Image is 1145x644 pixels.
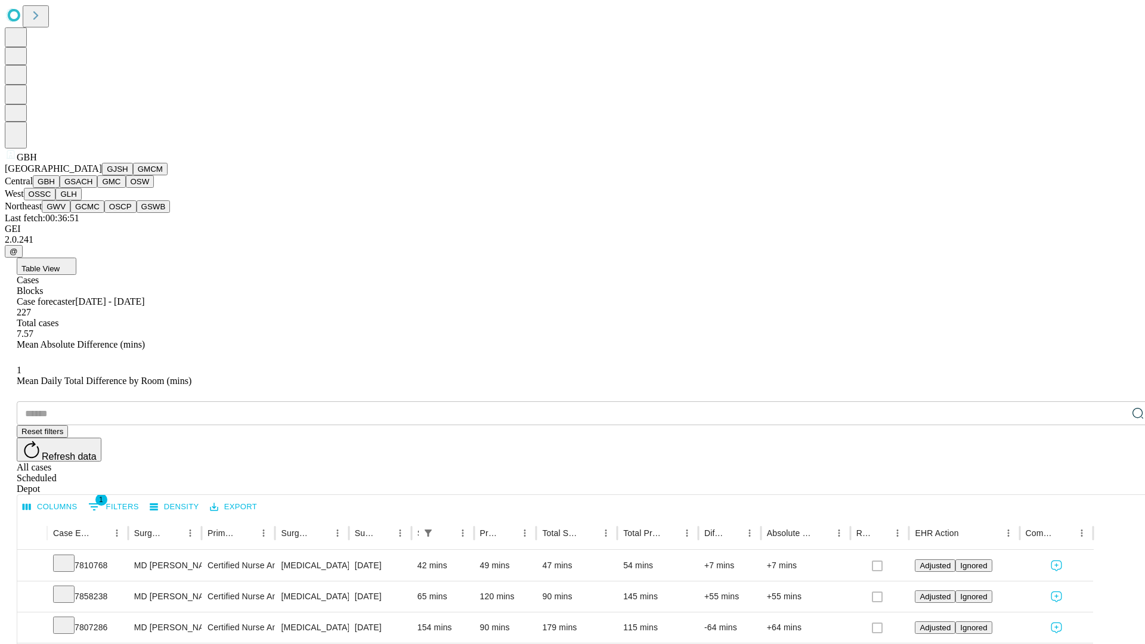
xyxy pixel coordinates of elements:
[17,329,33,339] span: 7.57
[134,550,196,581] div: MD [PERSON_NAME]
[542,581,611,612] div: 90 mins
[960,592,987,601] span: Ignored
[255,525,272,541] button: Menu
[955,559,992,572] button: Ignored
[208,612,269,643] div: Certified Nurse Anesthetist
[97,175,125,188] button: GMC
[17,296,75,306] span: Case forecaster
[10,247,18,256] span: @
[104,200,137,213] button: OSCP
[960,525,977,541] button: Sort
[598,525,614,541] button: Menu
[17,318,58,328] span: Total cases
[355,528,374,538] div: Surgery Date
[767,550,844,581] div: +7 mins
[42,451,97,462] span: Refresh data
[623,528,661,538] div: Total Predicted Duration
[662,525,679,541] button: Sort
[92,525,109,541] button: Sort
[208,581,269,612] div: Certified Nurse Anesthetist
[1000,525,1017,541] button: Menu
[75,296,144,306] span: [DATE] - [DATE]
[17,438,101,462] button: Refresh data
[21,264,60,273] span: Table View
[70,200,104,213] button: GCMC
[23,587,41,608] button: Expand
[392,525,409,541] button: Menu
[20,498,81,516] button: Select columns
[109,525,125,541] button: Menu
[23,556,41,577] button: Expand
[24,188,56,200] button: OSSC
[165,525,182,541] button: Sort
[623,581,692,612] div: 145 mins
[581,525,598,541] button: Sort
[281,550,342,581] div: [MEDICAL_DATA] CA SCRN NOT HI RSK
[1073,525,1090,541] button: Menu
[725,525,741,541] button: Sort
[960,623,987,632] span: Ignored
[182,525,199,541] button: Menu
[95,494,107,506] span: 1
[889,525,906,541] button: Menu
[375,525,392,541] button: Sort
[355,612,406,643] div: [DATE]
[417,550,468,581] div: 42 mins
[17,339,145,349] span: Mean Absolute Difference (mins)
[767,528,813,538] div: Absolute Difference
[85,497,142,516] button: Show filters
[17,425,68,438] button: Reset filters
[623,550,692,581] div: 54 mins
[516,525,533,541] button: Menu
[281,581,342,612] div: [MEDICAL_DATA] PARTIAL
[831,525,847,541] button: Menu
[480,550,531,581] div: 49 mins
[134,528,164,538] div: Surgeon Name
[704,550,755,581] div: +7 mins
[1057,525,1073,541] button: Sort
[5,176,33,186] span: Central
[920,623,951,632] span: Adjusted
[542,550,611,581] div: 47 mins
[281,612,342,643] div: [MEDICAL_DATA] PARTIAL
[21,427,63,436] span: Reset filters
[17,258,76,275] button: Table View
[17,365,21,375] span: 1
[915,621,955,634] button: Adjusted
[17,307,31,317] span: 227
[767,581,844,612] div: +55 mins
[137,200,171,213] button: GSWB
[542,528,580,538] div: Total Scheduled Duration
[355,550,406,581] div: [DATE]
[704,528,723,538] div: Difference
[17,152,37,162] span: GBH
[23,618,41,639] button: Expand
[5,234,1140,245] div: 2.0.241
[281,528,311,538] div: Surgery Name
[53,528,91,538] div: Case Epic Id
[814,525,831,541] button: Sort
[915,559,955,572] button: Adjusted
[500,525,516,541] button: Sort
[872,525,889,541] button: Sort
[33,175,60,188] button: GBH
[5,224,1140,234] div: GEI
[480,528,499,538] div: Predicted In Room Duration
[42,200,70,213] button: GWV
[480,612,531,643] div: 90 mins
[920,592,951,601] span: Adjusted
[915,528,958,538] div: EHR Action
[126,175,154,188] button: OSW
[147,498,202,516] button: Density
[53,550,122,581] div: 7810768
[767,612,844,643] div: +64 mins
[207,498,260,516] button: Export
[920,561,951,570] span: Adjusted
[5,163,102,174] span: [GEOGRAPHIC_DATA]
[17,376,191,386] span: Mean Daily Total Difference by Room (mins)
[454,525,471,541] button: Menu
[102,163,133,175] button: GJSH
[704,581,755,612] div: +55 mins
[355,581,406,612] div: [DATE]
[704,612,755,643] div: -64 mins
